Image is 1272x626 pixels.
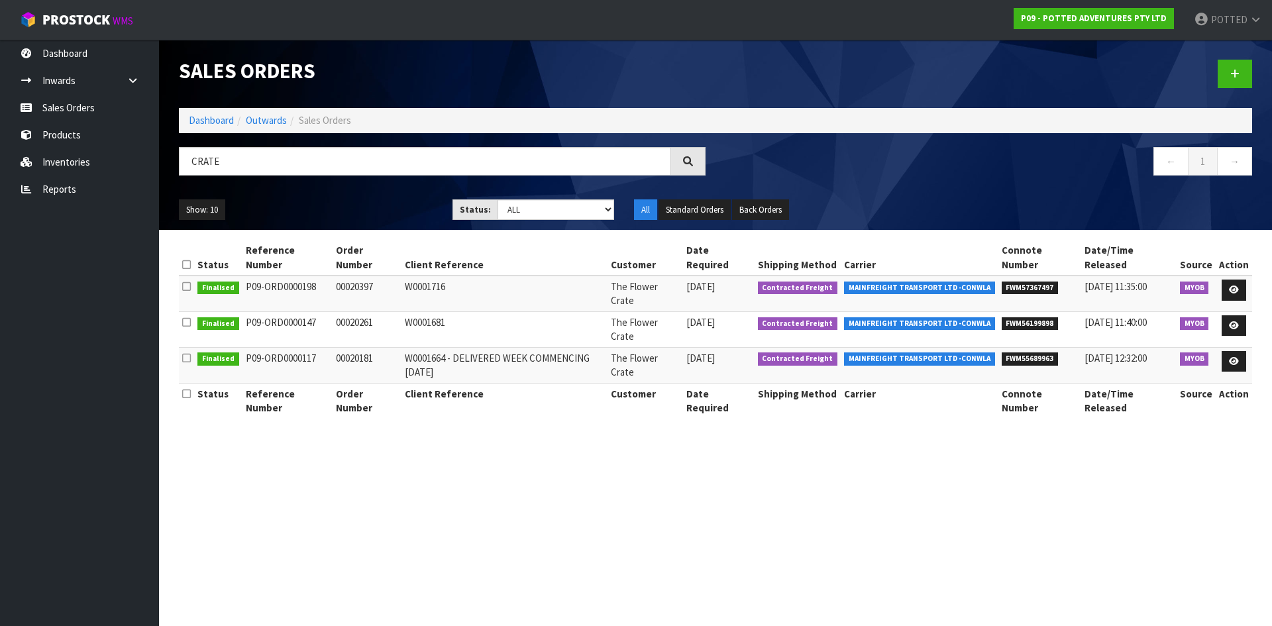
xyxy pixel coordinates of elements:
[659,199,731,221] button: Standard Orders
[844,317,995,331] span: MAINFREIGHT TRANSPORT LTD -CONWLA
[333,276,401,311] td: 00020397
[725,147,1252,180] nav: Page navigation
[998,240,1081,276] th: Connote Number
[1081,383,1177,418] th: Date/Time Released
[333,240,401,276] th: Order Number
[1085,280,1147,293] span: [DATE] 11:35:00
[333,311,401,347] td: 00020261
[333,347,401,383] td: 00020181
[179,199,225,221] button: Show: 10
[246,114,287,127] a: Outwards
[197,352,239,366] span: Finalised
[634,199,657,221] button: All
[844,352,995,366] span: MAINFREIGHT TRANSPORT LTD -CONWLA
[1002,352,1059,366] span: FWM55689963
[1002,282,1059,295] span: FWM57367497
[242,311,333,347] td: P09-ORD0000147
[608,383,684,418] th: Customer
[242,240,333,276] th: Reference Number
[179,147,671,176] input: Search sales orders
[758,282,838,295] span: Contracted Freight
[683,240,754,276] th: Date Required
[299,114,351,127] span: Sales Orders
[1180,282,1209,295] span: MYOB
[1177,240,1216,276] th: Source
[1081,240,1177,276] th: Date/Time Released
[1188,147,1218,176] a: 1
[998,383,1081,418] th: Connote Number
[333,383,401,418] th: Order Number
[1217,147,1252,176] a: →
[1085,352,1147,364] span: [DATE] 12:32:00
[608,347,684,383] td: The Flower Crate
[1216,240,1252,276] th: Action
[1002,317,1059,331] span: FWM56199898
[755,240,841,276] th: Shipping Method
[608,311,684,347] td: The Flower Crate
[401,383,607,418] th: Client Reference
[194,240,242,276] th: Status
[401,276,607,311] td: W0001716
[844,282,995,295] span: MAINFREIGHT TRANSPORT LTD -CONWLA
[1085,316,1147,329] span: [DATE] 11:40:00
[758,352,838,366] span: Contracted Freight
[42,11,110,28] span: ProStock
[841,383,998,418] th: Carrier
[608,276,684,311] td: The Flower Crate
[460,204,491,215] strong: Status:
[1180,317,1209,331] span: MYOB
[197,317,239,331] span: Finalised
[686,280,715,293] span: [DATE]
[686,352,715,364] span: [DATE]
[179,60,706,82] h1: Sales Orders
[732,199,789,221] button: Back Orders
[242,347,333,383] td: P09-ORD0000117
[608,240,684,276] th: Customer
[242,383,333,418] th: Reference Number
[1153,147,1189,176] a: ←
[242,276,333,311] td: P09-ORD0000198
[113,15,133,27] small: WMS
[686,316,715,329] span: [DATE]
[1211,13,1247,26] span: POTTED
[1177,383,1216,418] th: Source
[401,311,607,347] td: W0001681
[755,383,841,418] th: Shipping Method
[1021,13,1167,24] strong: P09 - POTTED ADVENTURES PTY LTD
[194,383,242,418] th: Status
[197,282,239,295] span: Finalised
[401,240,607,276] th: Client Reference
[401,347,607,383] td: W0001664 - DELIVERED WEEK COMMENCING [DATE]
[189,114,234,127] a: Dashboard
[683,383,754,418] th: Date Required
[758,317,838,331] span: Contracted Freight
[20,11,36,28] img: cube-alt.png
[1180,352,1209,366] span: MYOB
[841,240,998,276] th: Carrier
[1216,383,1252,418] th: Action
